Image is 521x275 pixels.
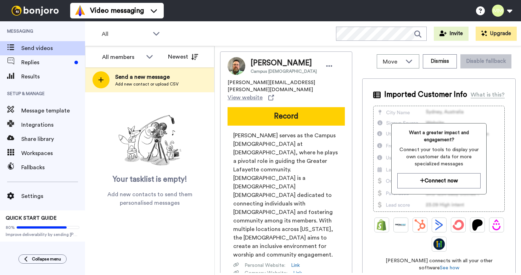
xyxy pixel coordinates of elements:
[291,262,300,269] a: Link
[74,5,86,16] img: vm-color.svg
[18,254,67,264] button: Collapse menu
[228,107,345,126] button: Record
[102,30,149,38] span: All
[397,173,481,188] button: Connect now
[90,6,144,16] span: Video messaging
[460,54,511,68] button: Disable fallback
[228,93,263,102] span: View website
[114,112,185,169] img: ready-set-action.png
[395,219,407,231] img: Ontraport
[21,121,85,129] span: Integrations
[423,54,457,68] button: Dismiss
[472,219,483,231] img: Patreon
[21,135,85,143] span: Share library
[245,262,285,269] span: Personal Website :
[471,90,505,99] div: What is this?
[113,174,187,185] span: Your tasklist is empty!
[453,219,464,231] img: ConvertKit
[440,265,459,270] a: See how
[434,27,469,41] button: Invite
[21,72,85,81] span: Results
[21,106,85,115] span: Message template
[384,89,467,100] span: Imported Customer Info
[383,57,402,66] span: Move
[228,79,345,93] span: [PERSON_NAME][EMAIL_ADDRESS][PERSON_NAME][DOMAIN_NAME]
[115,73,179,81] span: Send a new message
[21,149,85,158] span: Workspaces
[433,238,445,250] img: GoHighLevel
[251,68,317,74] span: Campus [DEMOGRAPHIC_DATA]
[6,232,79,237] span: Improve deliverability by sending [PERSON_NAME]’s from your own email
[6,216,57,221] span: QUICK START GUIDE
[373,257,505,271] span: [PERSON_NAME] connects with all your other software
[32,256,61,262] span: Collapse menu
[102,53,142,61] div: All members
[476,27,517,41] button: Upgrade
[233,131,339,259] span: [PERSON_NAME] serves as the Campus [DEMOGRAPHIC_DATA] at [DEMOGRAPHIC_DATA], where he plays a piv...
[491,219,502,231] img: Drip
[414,219,426,231] img: Hubspot
[433,219,445,231] img: ActiveCampaign
[21,44,85,53] span: Send videos
[163,50,203,64] button: Newest
[96,190,204,207] span: Add new contacts to send them personalised messages
[376,219,387,231] img: Shopify
[21,163,85,172] span: Fallbacks
[9,6,62,16] img: bj-logo-header-white.svg
[397,129,481,143] span: Want a greater impact and engagement?
[228,93,274,102] a: View website
[21,58,72,67] span: Replies
[228,57,245,75] img: Image of Jon Schirm
[115,81,179,87] span: Add new contact or upload CSV
[6,225,15,230] span: 80%
[251,58,317,68] span: [PERSON_NAME]
[21,192,85,200] span: Settings
[397,146,481,167] span: Connect your tools to display your own customer data for more specialized messages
